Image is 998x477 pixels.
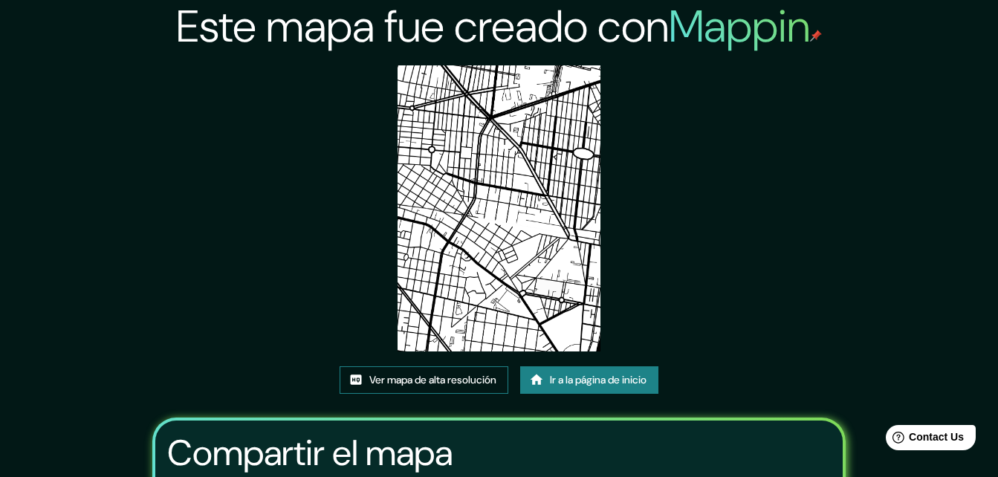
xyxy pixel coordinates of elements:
iframe: Help widget launcher [866,419,982,461]
font: Ver mapa de alta resolución [369,371,496,389]
img: created-map [398,65,600,351]
h3: Compartir el mapa [167,432,453,474]
font: Ir a la página de inicio [550,371,647,389]
img: mappin-pin [810,30,822,42]
a: Ir a la página de inicio [520,366,658,394]
a: Ver mapa de alta resolución [340,366,508,394]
